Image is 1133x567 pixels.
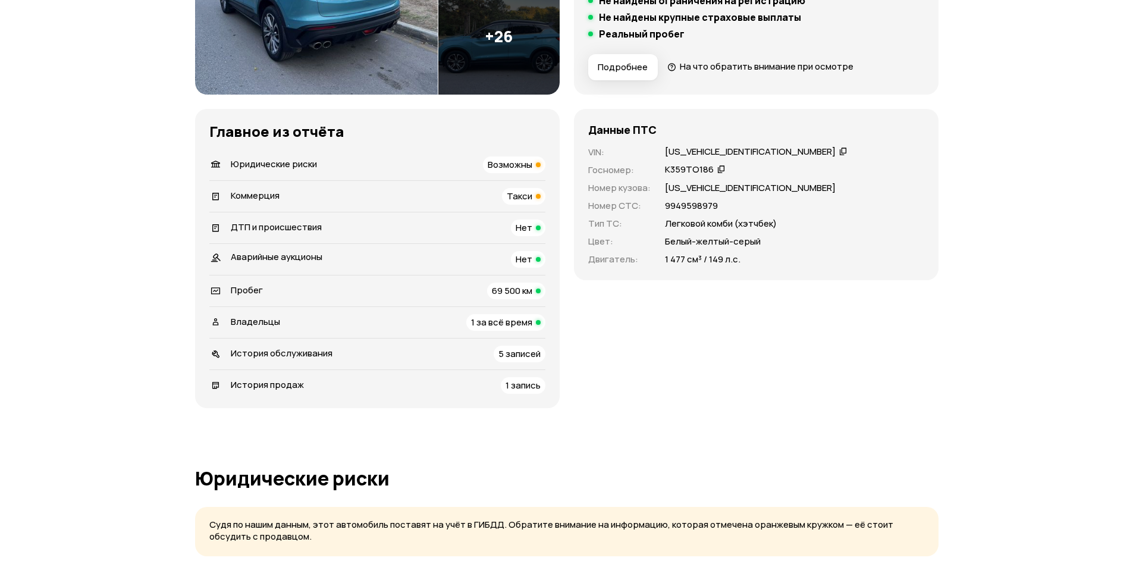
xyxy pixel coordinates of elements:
[665,181,836,195] p: [US_VEHICLE_IDENTIFICATION_NUMBER]
[195,468,939,489] h1: Юридические риски
[588,199,651,212] p: Номер СТС :
[506,379,541,391] span: 1 запись
[665,199,718,212] p: 9949598979
[599,11,801,23] h5: Не найдены крупные страховые выплаты
[588,54,658,80] button: Подробнее
[231,221,322,233] span: ДТП и происшествия
[231,347,332,359] span: История обслуживания
[665,217,777,230] p: Легковой комби (хэтчбек)
[231,158,317,170] span: Юридические риски
[588,235,651,248] p: Цвет :
[231,189,280,202] span: Коммерция
[665,253,740,266] p: 1 477 см³ / 149 л.с.
[588,217,651,230] p: Тип ТС :
[209,519,924,543] p: Судя по нашим данным, этот автомобиль поставят на учёт в ГИБДД. Обратите внимание на информацию, ...
[665,164,714,176] div: К359ТО186
[665,146,836,158] div: [US_VEHICLE_IDENTIFICATION_NUMBER]
[598,61,648,73] span: Подробнее
[588,123,657,136] h4: Данные ПТС
[599,28,685,40] h5: Реальный пробег
[231,250,322,263] span: Аварийные аукционы
[516,253,532,265] span: Нет
[209,123,545,140] h3: Главное из отчёта
[680,60,853,73] span: На что обратить внимание при осмотре
[498,347,541,360] span: 5 записей
[231,378,304,391] span: История продаж
[488,158,532,171] span: Возможны
[588,164,651,177] p: Госномер :
[507,190,532,202] span: Такси
[492,284,532,297] span: 69 500 км
[231,315,280,328] span: Владельцы
[665,235,761,248] p: Белый-желтый-серый
[588,253,651,266] p: Двигатель :
[667,60,854,73] a: На что обратить внимание при осмотре
[588,181,651,195] p: Номер кузова :
[471,316,532,328] span: 1 за всё время
[516,221,532,234] span: Нет
[588,146,651,159] p: VIN :
[231,284,263,296] span: Пробег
